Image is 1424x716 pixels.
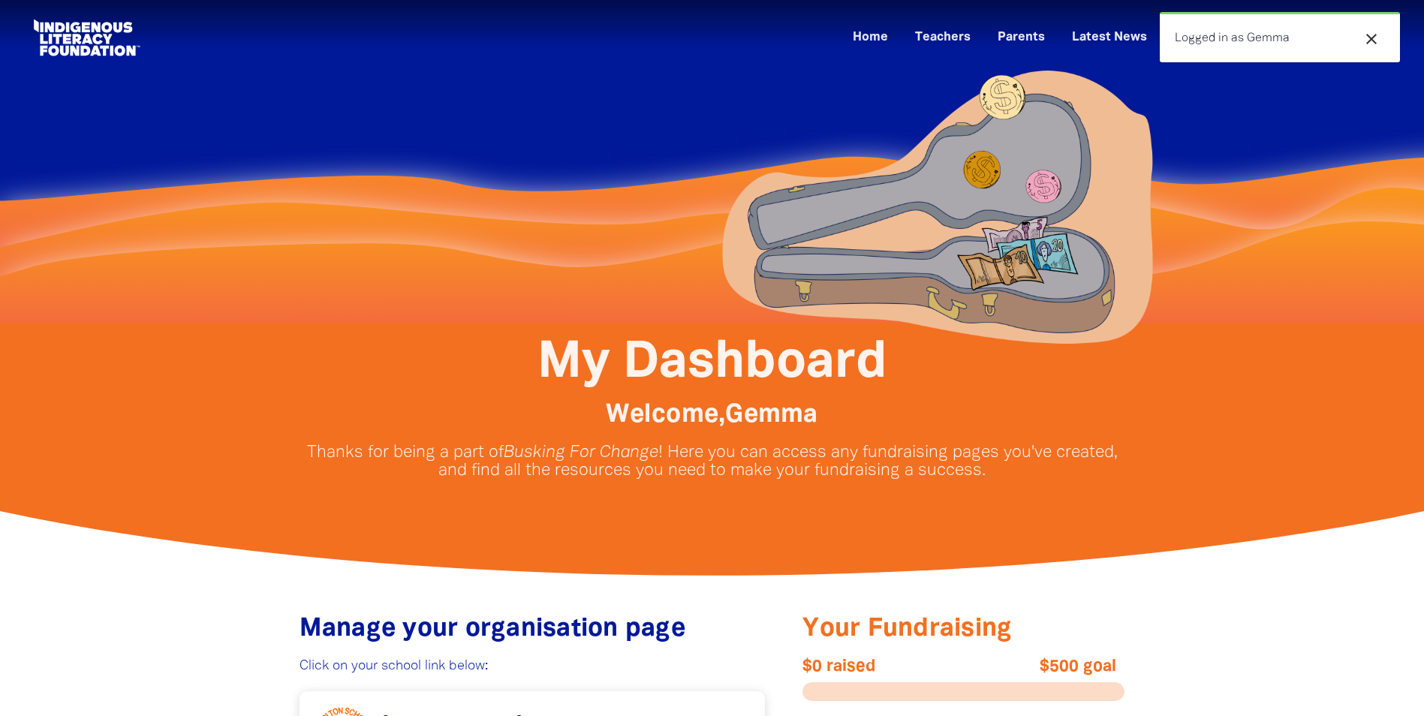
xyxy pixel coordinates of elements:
p: Thanks for being a part of ! Here you can access any fundraising pages you've created, and find a... [307,444,1118,480]
span: Welcome, Gemma [606,404,817,427]
span: Manage your organisation page [300,618,685,641]
div: Logged in as Gemma [1160,12,1400,62]
a: Teachers [906,26,980,50]
span: $0 raised [802,657,964,675]
a: Latest News [1063,26,1156,50]
a: Parents [989,26,1054,50]
em: Busking For Change [504,445,658,460]
span: $500 goal [956,657,1117,675]
i: close [1362,30,1380,48]
a: Home [844,26,897,50]
p: Click on your school link below: [300,657,766,675]
span: My Dashboard [537,340,887,387]
span: Your Fundraising [802,618,1012,641]
button: close [1358,29,1385,49]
